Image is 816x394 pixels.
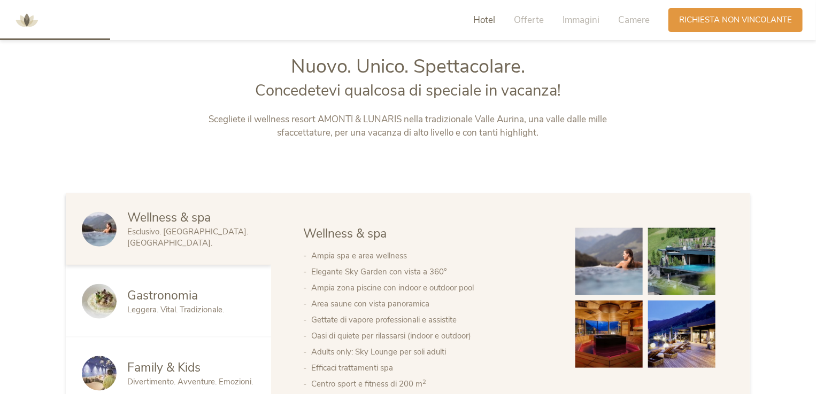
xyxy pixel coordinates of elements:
li: Ampia spa e area wellness [311,248,554,264]
li: Oasi di quiete per rilassarsi (indoor e outdoor) [311,328,554,344]
span: Hotel [473,14,495,26]
sup: 2 [422,378,426,386]
span: Camere [618,14,650,26]
span: Richiesta non vincolante [679,14,792,26]
li: Efficaci trattamenti spa [311,360,554,376]
span: Esclusivo. [GEOGRAPHIC_DATA]. [GEOGRAPHIC_DATA]. [127,226,248,248]
a: AMONTI & LUNARIS Wellnessresort [11,16,43,23]
img: AMONTI & LUNARIS Wellnessresort [11,4,43,36]
span: Gastronomia [127,287,198,304]
p: Scegliete il wellness resort AMONTI & LUNARIS nella tradizionale Valle Aurina, una valle dalle mi... [185,113,632,140]
span: Wellness & spa [303,225,387,242]
li: Centro sport e fitness di 200 m [311,376,554,392]
span: Leggera. Vital. Tradizionale. [127,304,224,315]
li: Adults only: Sky Lounge per soli adulti [311,344,554,360]
span: Wellness & spa [127,209,211,226]
span: Concedetevi qualcosa di speciale in vacanza! [255,80,561,101]
li: Ampia zona piscine con indoor e outdoor pool [311,280,554,296]
span: Family & Kids [127,359,201,376]
span: Divertimento. Avventure. Emozioni. [127,376,253,387]
span: Immagini [563,14,599,26]
span: Offerte [514,14,544,26]
span: Nuovo. Unico. Spettacolare. [291,53,525,80]
li: Elegante Sky Garden con vista a 360° [311,264,554,280]
li: Gettate di vapore professionali e assistite [311,312,554,328]
li: Area saune con vista panoramica [311,296,554,312]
